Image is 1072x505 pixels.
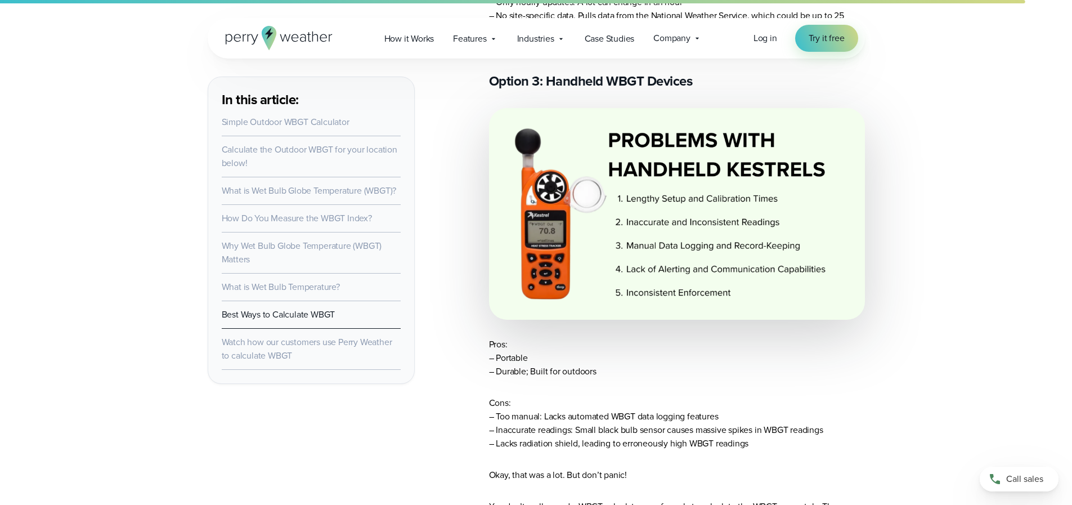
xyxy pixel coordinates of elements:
a: How Do You Measure the WBGT Index? [222,212,372,225]
a: Call sales [980,467,1058,491]
img: Handheld Kestrel WBGT Meter [489,108,865,320]
span: Call sales [1006,472,1043,486]
a: Watch how our customers use Perry Weather to calculate WBGT [222,336,392,362]
a: Try it free [795,25,858,52]
a: Case Studies [575,27,644,50]
h3: In this article: [222,91,401,109]
p: Pros: – Portable – Durable; Built for outdoors [489,338,865,378]
a: Why Wet Bulb Globe Temperature (WBGT) Matters [222,239,382,266]
span: Company [653,32,690,45]
span: Industries [517,32,554,46]
a: Log in [753,32,777,45]
a: Best Ways to Calculate WBGT [222,308,335,321]
p: Okay, that was a lot. But don’t panic! [489,468,865,482]
span: Log in [753,32,777,44]
a: What is Wet Bulb Temperature? [222,280,340,293]
a: Calculate the Outdoor WBGT for your location below! [222,143,397,169]
span: Try it free [809,32,845,45]
span: How it Works [384,32,434,46]
span: Case Studies [585,32,635,46]
span: Features [453,32,486,46]
h3: Option 3: Handheld WBGT Devices [489,72,865,90]
a: What is Wet Bulb Globe Temperature (WBGT)? [222,184,397,197]
a: Simple Outdoor WBGT Calculator [222,115,349,128]
p: Cons: – Too manual: Lacks automated WBGT data logging features – Inaccurate readings: Small black... [489,396,865,450]
a: How it Works [375,27,444,50]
